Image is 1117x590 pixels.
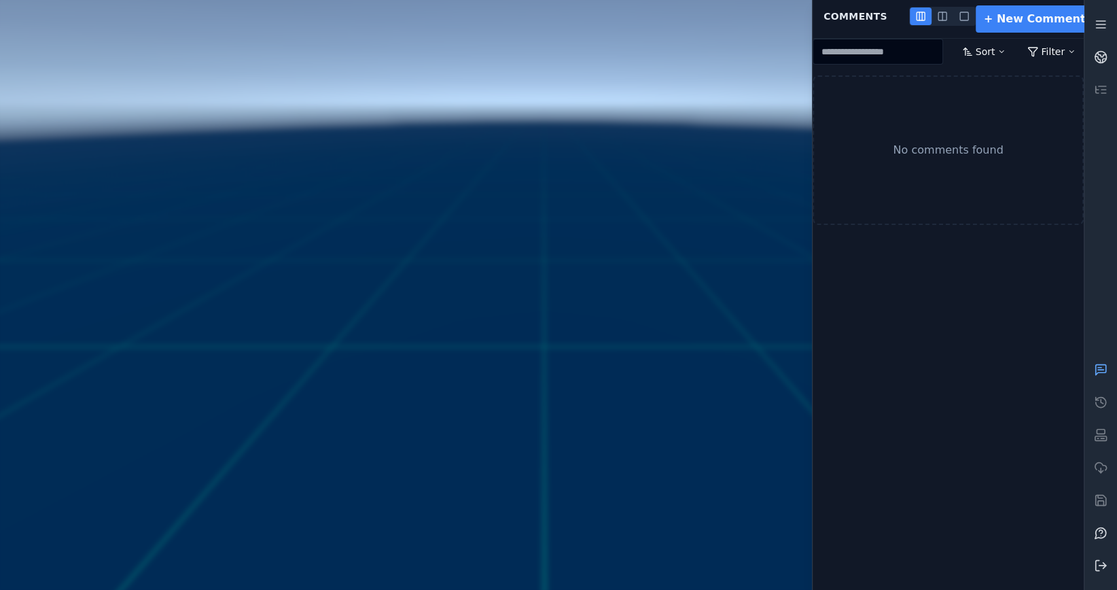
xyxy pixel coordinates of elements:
button: + New Comment [976,5,1094,33]
div: No comments found [813,75,1084,225]
button: LG [953,7,975,25]
div: Panel size [909,7,976,26]
button: SM [910,7,932,25]
button: MD [932,7,953,25]
button: Filter [1019,39,1084,64]
button: Sort [954,39,1014,64]
div: Comments [815,3,896,29]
